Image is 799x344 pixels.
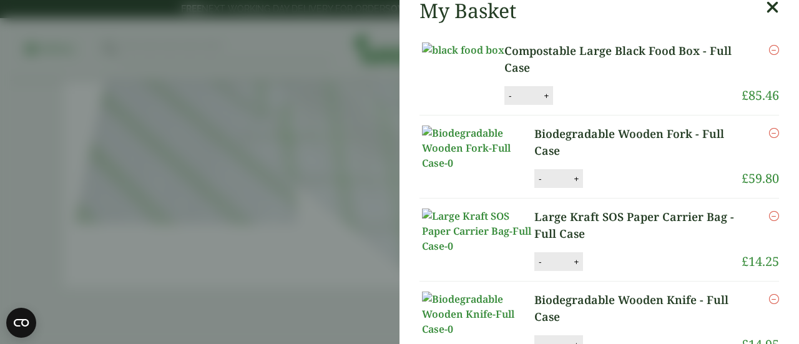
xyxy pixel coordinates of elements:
span: £ [742,87,748,104]
button: + [570,174,582,184]
button: + [540,91,552,101]
img: Large Kraft SOS Paper Carrier Bag-Full Case-0 [422,209,534,253]
img: Biodegradable Wooden Fork-Full Case-0 [422,125,534,170]
a: Remove this item [769,42,779,57]
a: Biodegradable Wooden Knife - Full Case [534,292,742,325]
bdi: 14.25 [742,253,779,270]
a: Remove this item [769,209,779,224]
button: - [505,91,515,101]
span: £ [742,170,748,187]
span: £ [742,253,748,270]
button: - [535,257,545,267]
img: black food box [422,42,504,57]
button: + [570,257,582,267]
bdi: 85.46 [742,87,779,104]
a: Compostable Large Black Food Box - Full Case [504,42,742,76]
button: Open CMP widget [6,308,36,338]
a: Remove this item [769,292,779,307]
a: Biodegradable Wooden Fork - Full Case [534,125,742,159]
img: Biodegradable Wooden Knife-Full Case-0 [422,292,534,337]
bdi: 59.80 [742,170,779,187]
a: Remove this item [769,125,779,140]
button: - [535,174,545,184]
a: Large Kraft SOS Paper Carrier Bag - Full Case [534,209,742,242]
